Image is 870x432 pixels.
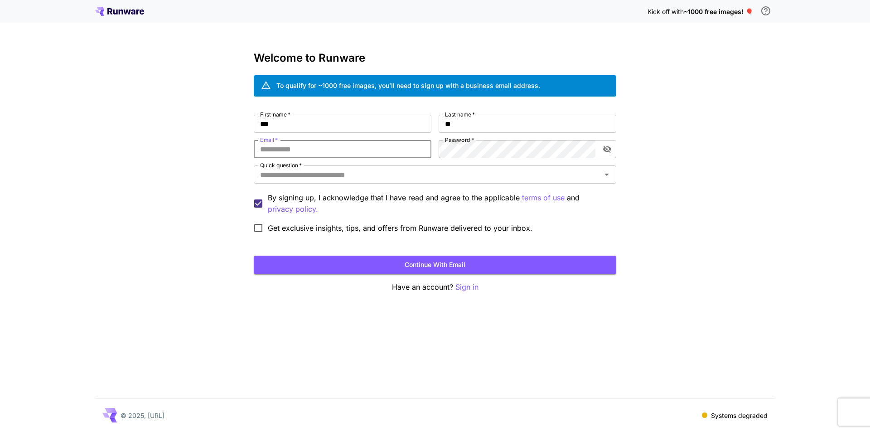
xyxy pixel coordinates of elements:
[684,8,753,15] span: ~1000 free images! 🎈
[522,192,565,204] button: By signing up, I acknowledge that I have read and agree to the applicable and privacy policy.
[268,192,609,215] p: By signing up, I acknowledge that I have read and agree to the applicable and
[648,8,684,15] span: Kick off with
[268,204,318,215] p: privacy policy.
[260,136,278,144] label: Email
[268,204,318,215] button: By signing up, I acknowledge that I have read and agree to the applicable terms of use and
[268,223,532,233] span: Get exclusive insights, tips, and offers from Runware delivered to your inbox.
[121,411,164,420] p: © 2025, [URL]
[260,161,302,169] label: Quick question
[445,111,475,118] label: Last name
[757,2,775,20] button: In order to qualify for free credit, you need to sign up with a business email address and click ...
[445,136,474,144] label: Password
[254,256,616,274] button: Continue with email
[711,411,768,420] p: Systems degraded
[455,282,478,293] button: Sign in
[254,52,616,64] h3: Welcome to Runware
[276,81,540,90] div: To qualify for ~1000 free images, you’ll need to sign up with a business email address.
[254,282,616,293] p: Have an account?
[599,141,615,157] button: toggle password visibility
[522,192,565,204] p: terms of use
[600,168,613,181] button: Open
[260,111,290,118] label: First name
